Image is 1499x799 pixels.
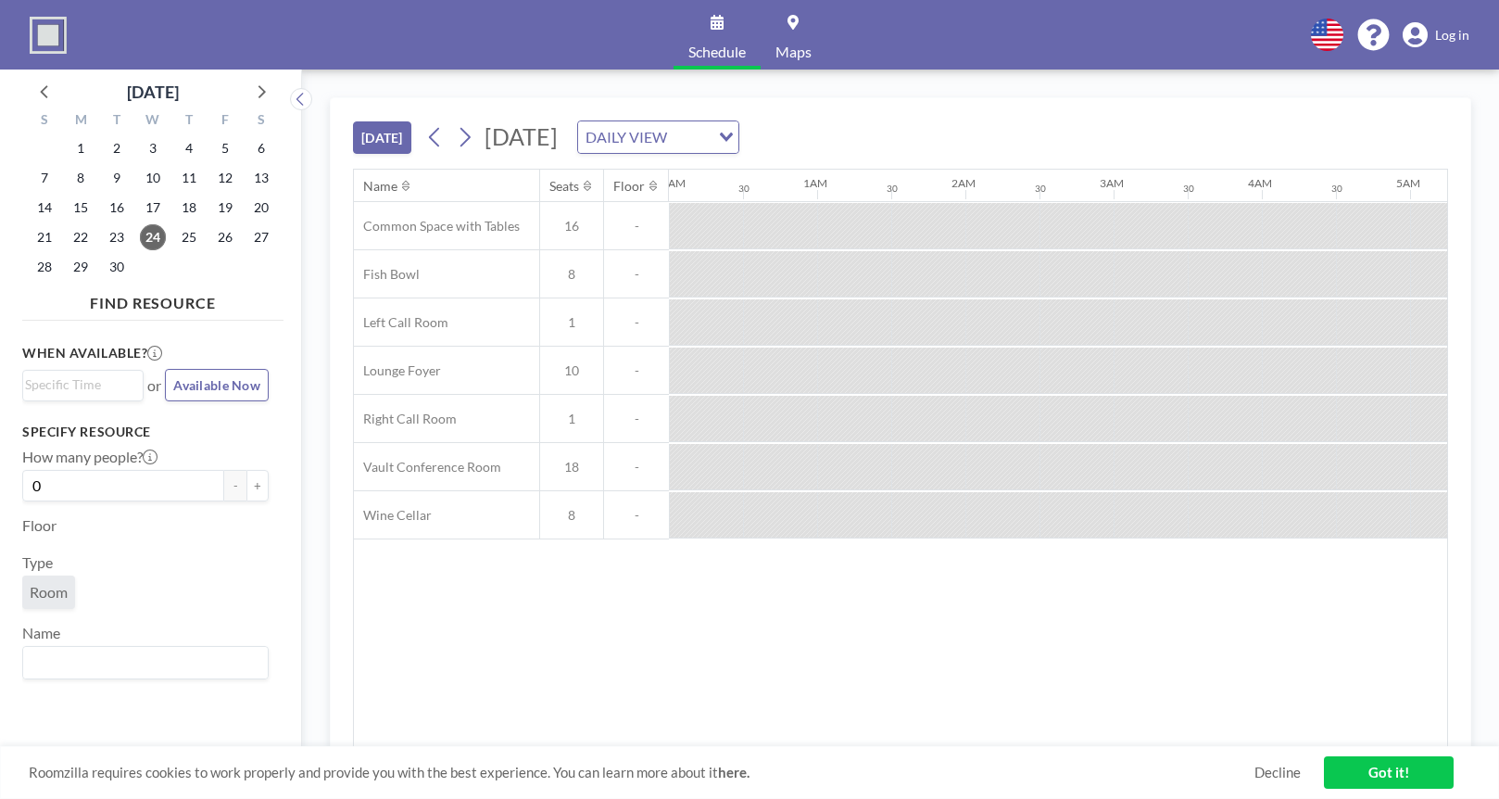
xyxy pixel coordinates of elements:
div: 1AM [803,176,827,190]
span: - [604,362,669,379]
div: F [207,109,243,133]
span: Friday, September 19, 2025 [212,195,238,221]
a: here. [718,764,749,780]
span: Tuesday, September 9, 2025 [104,165,130,191]
label: Floor [22,516,57,535]
span: Right Call Room [354,411,457,427]
span: - [604,218,669,235]
div: 30 [1035,183,1046,195]
span: Tuesday, September 23, 2025 [104,224,130,250]
label: How many people? [22,448,157,466]
div: [DATE] [127,79,179,105]
span: DAILY VIEW [582,125,671,149]
span: Friday, September 5, 2025 [212,135,238,161]
span: Saturday, September 27, 2025 [248,224,274,250]
span: Sunday, September 14, 2025 [31,195,57,221]
span: Tuesday, September 2, 2025 [104,135,130,161]
span: - [604,459,669,476]
span: Saturday, September 13, 2025 [248,165,274,191]
span: Friday, September 26, 2025 [212,224,238,250]
span: Available Now [173,377,260,393]
span: Saturday, September 6, 2025 [248,135,274,161]
div: Name [363,178,397,195]
span: Sunday, September 21, 2025 [31,224,57,250]
div: 30 [738,183,749,195]
span: - [604,266,669,283]
div: 12AM [655,176,686,190]
a: Log in [1403,22,1469,48]
div: Floor [613,178,645,195]
a: Decline [1254,764,1301,781]
span: Tuesday, September 16, 2025 [104,195,130,221]
span: Monday, September 1, 2025 [68,135,94,161]
div: 2AM [951,176,976,190]
span: Wednesday, September 24, 2025 [140,224,166,250]
span: 8 [540,266,603,283]
div: W [135,109,171,133]
span: 18 [540,459,603,476]
span: Monday, September 8, 2025 [68,165,94,191]
span: Lounge Foyer [354,362,441,379]
span: Room [30,583,68,602]
span: Maps [775,44,812,59]
input: Search for option [673,125,708,149]
span: Roomzilla requires cookies to work properly and provide you with the best experience. You can lea... [29,764,1254,781]
span: Thursday, September 11, 2025 [176,165,202,191]
div: M [63,109,99,133]
span: 1 [540,411,603,427]
div: 5AM [1396,176,1420,190]
span: Saturday, September 20, 2025 [248,195,274,221]
span: 1 [540,314,603,331]
img: organization-logo [30,17,67,54]
button: [DATE] [353,121,411,154]
input: Search for option [25,374,132,395]
span: Wine Cellar [354,507,432,524]
div: S [243,109,279,133]
span: Monday, September 15, 2025 [68,195,94,221]
div: Seats [549,178,579,195]
span: Monday, September 22, 2025 [68,224,94,250]
span: Wednesday, September 3, 2025 [140,135,166,161]
span: - [604,314,669,331]
div: Search for option [23,647,268,679]
a: Got it! [1324,756,1454,789]
span: 10 [540,362,603,379]
label: Name [22,624,60,642]
label: Type [22,553,53,572]
button: Available Now [165,369,269,401]
span: Schedule [688,44,746,59]
div: 30 [1183,183,1194,195]
div: 4AM [1248,176,1272,190]
span: Sunday, September 7, 2025 [31,165,57,191]
span: Sunday, September 28, 2025 [31,254,57,280]
span: Monday, September 29, 2025 [68,254,94,280]
div: 3AM [1100,176,1124,190]
div: 30 [887,183,898,195]
button: + [246,470,269,501]
span: Common Space with Tables [354,218,520,235]
input: Search for option [25,651,258,675]
span: or [147,376,161,395]
span: 16 [540,218,603,235]
span: Left Call Room [354,314,448,331]
button: - [224,470,246,501]
h4: FIND RESOURCE [22,286,283,312]
div: T [170,109,207,133]
span: Wednesday, September 10, 2025 [140,165,166,191]
span: 8 [540,507,603,524]
div: T [99,109,135,133]
div: Search for option [578,121,738,153]
span: Log in [1435,27,1469,44]
div: 30 [1331,183,1342,195]
span: - [604,411,669,427]
span: Fish Bowl [354,266,420,283]
span: Vault Conference Room [354,459,501,476]
span: Thursday, September 18, 2025 [176,195,202,221]
span: Wednesday, September 17, 2025 [140,195,166,221]
div: Search for option [23,371,143,399]
span: [DATE] [485,122,558,150]
span: Thursday, September 4, 2025 [176,135,202,161]
span: Thursday, September 25, 2025 [176,224,202,250]
span: Friday, September 12, 2025 [212,165,238,191]
span: - [604,507,669,524]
